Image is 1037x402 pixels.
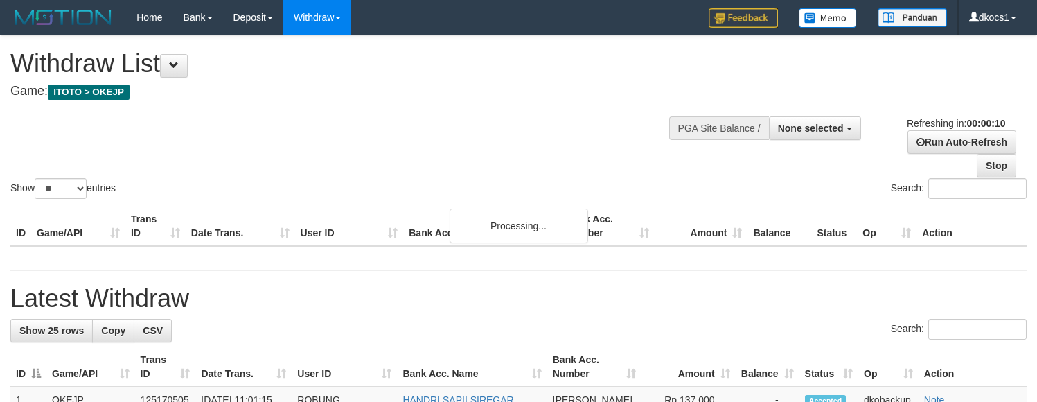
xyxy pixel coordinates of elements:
th: Status [811,207,857,246]
th: ID: activate to sort column descending [10,347,46,387]
img: Feedback.jpg [709,8,778,28]
th: Balance: activate to sort column ascending [736,347,799,387]
th: Op [857,207,916,246]
th: Date Trans.: activate to sort column ascending [195,347,292,387]
span: Refreshing in: [907,118,1005,129]
input: Search: [928,319,1027,340]
a: Run Auto-Refresh [907,130,1016,154]
th: Bank Acc. Number [561,207,655,246]
label: Search: [891,319,1027,340]
th: User ID: activate to sort column ascending [292,347,397,387]
th: Amount [655,207,748,246]
a: Stop [977,154,1016,177]
th: Trans ID: activate to sort column ascending [135,347,196,387]
h4: Game: [10,85,677,98]
th: Trans ID [125,207,186,246]
th: Action [916,207,1027,246]
label: Search: [891,178,1027,199]
h1: Withdraw List [10,50,677,78]
th: ID [10,207,31,246]
button: None selected [769,116,861,140]
input: Search: [928,178,1027,199]
strong: 00:00:10 [966,118,1005,129]
select: Showentries [35,178,87,199]
div: Processing... [450,209,588,243]
a: Show 25 rows [10,319,93,342]
span: CSV [143,325,163,336]
th: Bank Acc. Name [403,207,560,246]
img: Button%20Memo.svg [799,8,857,28]
img: panduan.png [878,8,947,27]
th: Bank Acc. Number: activate to sort column ascending [547,347,642,387]
th: Amount: activate to sort column ascending [641,347,735,387]
span: Copy [101,325,125,336]
a: CSV [134,319,172,342]
span: ITOTO > OKEJP [48,85,130,100]
img: MOTION_logo.png [10,7,116,28]
th: User ID [295,207,404,246]
span: None selected [778,123,844,134]
th: Status: activate to sort column ascending [799,347,859,387]
th: Game/API [31,207,125,246]
th: Bank Acc. Name: activate to sort column ascending [397,347,547,387]
th: Date Trans. [186,207,295,246]
h1: Latest Withdraw [10,285,1027,313]
th: Game/API: activate to sort column ascending [46,347,135,387]
div: PGA Site Balance / [669,116,769,140]
th: Action [919,347,1027,387]
label: Show entries [10,178,116,199]
span: Show 25 rows [19,325,84,336]
th: Balance [747,207,811,246]
a: Copy [92,319,134,342]
th: Op: activate to sort column ascending [858,347,919,387]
